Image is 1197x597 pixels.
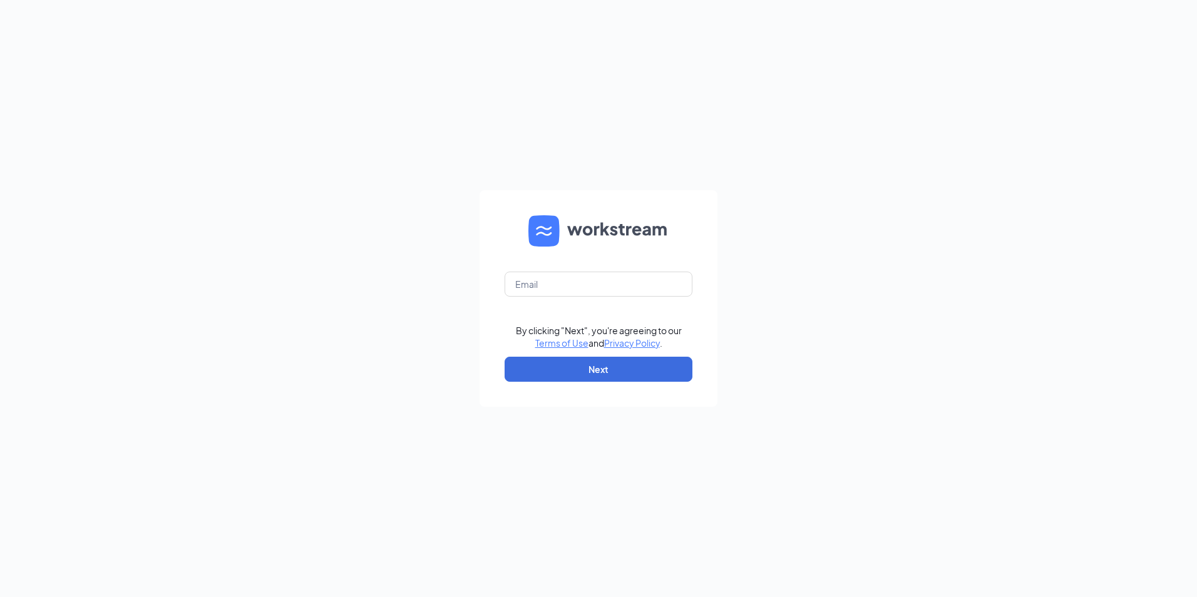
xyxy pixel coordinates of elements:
a: Privacy Policy [604,337,660,349]
img: WS logo and Workstream text [528,215,669,247]
button: Next [505,357,692,382]
input: Email [505,272,692,297]
a: Terms of Use [535,337,588,349]
div: By clicking "Next", you're agreeing to our and . [516,324,682,349]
